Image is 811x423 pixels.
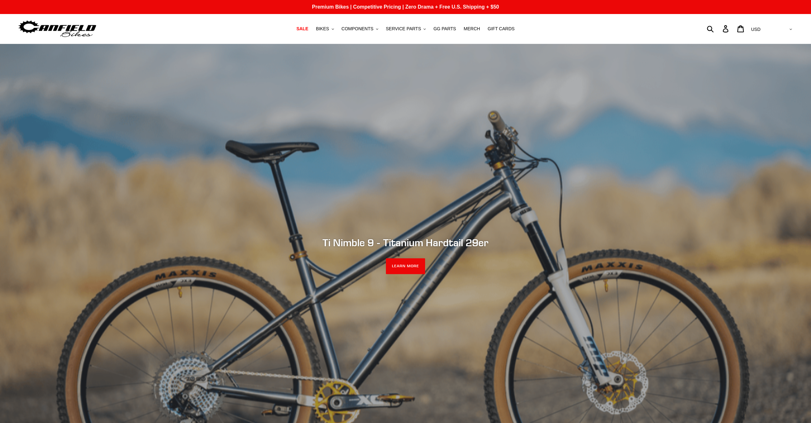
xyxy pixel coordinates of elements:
[293,25,311,33] a: SALE
[430,25,459,33] a: GG PARTS
[232,236,579,248] h2: Ti Nimble 9 - Titanium Hardtail 29er
[316,26,329,32] span: BIKES
[386,258,425,274] a: LEARN MORE
[464,26,480,32] span: MERCH
[488,26,515,32] span: GIFT CARDS
[484,25,518,33] a: GIFT CARDS
[338,25,381,33] button: COMPONENTS
[18,19,97,39] img: Canfield Bikes
[296,26,308,32] span: SALE
[460,25,483,33] a: MERCH
[313,25,337,33] button: BIKES
[386,26,421,32] span: SERVICE PARTS
[383,25,429,33] button: SERVICE PARTS
[710,22,727,36] input: Search
[342,26,373,32] span: COMPONENTS
[433,26,456,32] span: GG PARTS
